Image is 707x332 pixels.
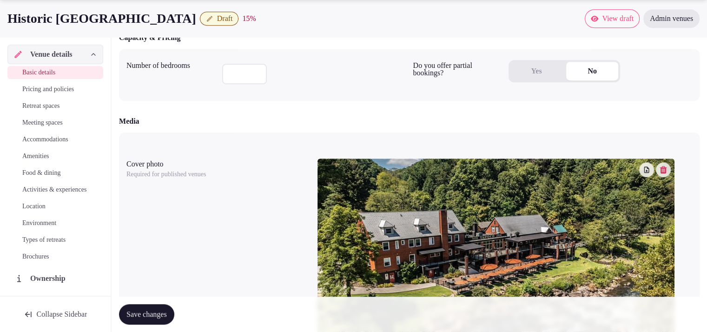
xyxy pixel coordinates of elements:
span: Save changes [126,310,167,319]
span: Types of retreats [22,235,66,245]
span: Food & dining [22,168,60,178]
a: Accommodations [7,133,103,146]
div: Cover photo [126,155,310,170]
span: Venue details [30,49,73,60]
span: Draft [217,14,233,23]
span: Brochures [22,252,49,261]
h1: Historic [GEOGRAPHIC_DATA] [7,9,196,27]
a: Activities & experiences [7,183,103,196]
button: Draft [200,12,239,26]
a: Admin venues [643,9,700,28]
button: Collapse Sidebar [7,304,103,325]
a: Meeting spaces [7,116,103,129]
label: Do you offer partial bookings? [413,62,502,77]
span: Environment [22,219,56,228]
span: Admin venues [650,14,693,23]
a: Food & dining [7,166,103,179]
span: Activities & experiences [22,185,86,194]
a: Amenities [7,150,103,163]
span: Pricing and policies [22,85,74,94]
div: Number of bedrooms [126,56,215,71]
a: View draft [585,9,640,28]
span: Amenities [22,152,49,161]
a: Types of retreats [7,233,103,246]
a: Environment [7,217,103,230]
button: Save changes [119,304,174,325]
button: 15% [242,13,256,24]
div: 15 % [242,13,256,24]
h2: Media [119,116,139,127]
span: Retreat spaces [22,101,59,111]
span: Accommodations [22,135,68,144]
button: Yes [510,62,562,80]
a: Ownership [7,269,103,288]
a: Administration [7,292,103,312]
a: Retreat spaces [7,100,103,113]
span: Location [22,202,46,211]
a: Basic details [7,66,103,79]
a: Location [7,200,103,213]
button: No [566,62,618,80]
span: Ownership [30,273,69,284]
span: Basic details [22,68,55,77]
p: Required for published venues [126,170,245,179]
span: View draft [602,14,634,23]
a: Brochures [7,250,103,263]
span: Collapse Sidebar [37,310,87,319]
h2: Capacity & Pricing [119,32,180,43]
a: Pricing and policies [7,83,103,96]
span: Meeting spaces [22,118,63,127]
